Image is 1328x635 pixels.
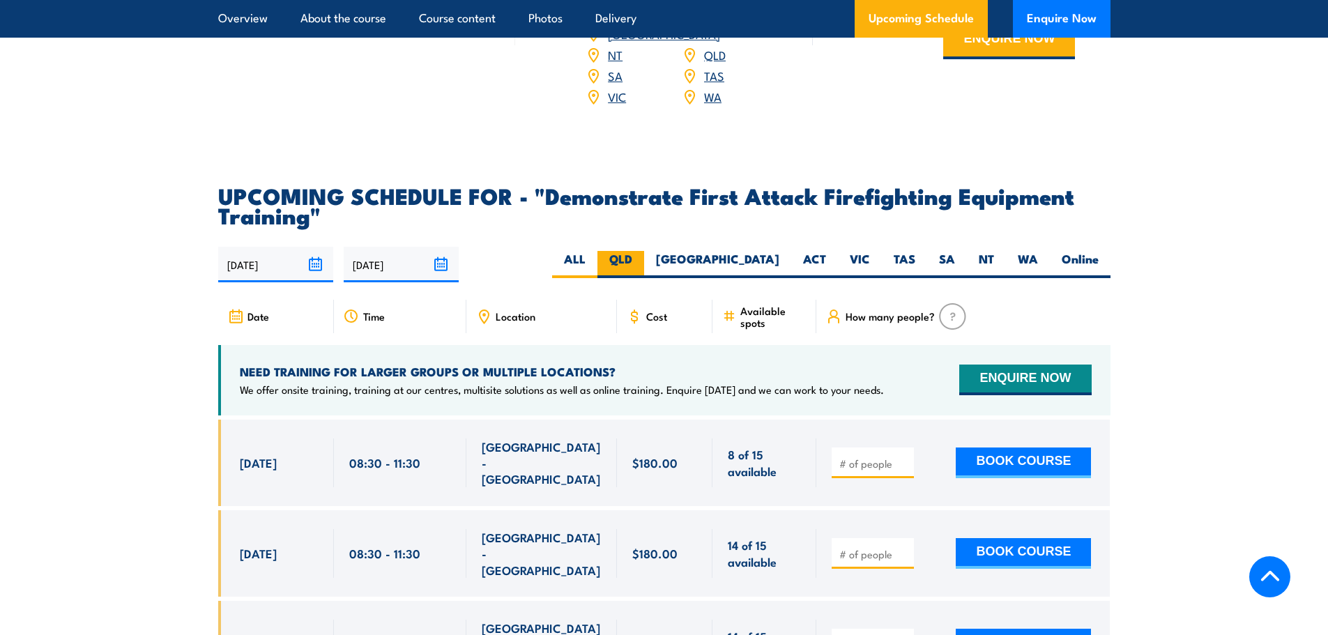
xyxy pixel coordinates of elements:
[846,310,935,322] span: How many people?
[552,251,597,278] label: ALL
[646,310,667,322] span: Cost
[704,88,722,105] a: WA
[943,22,1075,59] button: ENQUIRE NOW
[740,305,807,328] span: Available spots
[608,46,623,63] a: NT
[247,310,269,322] span: Date
[240,364,884,379] h4: NEED TRAINING FOR LARGER GROUPS OR MULTIPLE LOCATIONS?
[496,310,535,322] span: Location
[608,25,720,42] a: [GEOGRAPHIC_DATA]
[608,88,626,105] a: VIC
[597,251,644,278] label: QLD
[927,251,967,278] label: SA
[482,438,602,487] span: [GEOGRAPHIC_DATA] - [GEOGRAPHIC_DATA]
[240,383,884,397] p: We offer onsite training, training at our centres, multisite solutions as well as online training...
[632,545,678,561] span: $180.00
[839,547,909,561] input: # of people
[218,247,333,282] input: From date
[959,365,1091,395] button: ENQUIRE NOW
[349,454,420,470] span: 08:30 - 11:30
[967,251,1006,278] label: NT
[240,454,277,470] span: [DATE]
[482,529,602,578] span: [GEOGRAPHIC_DATA] - [GEOGRAPHIC_DATA]
[704,67,724,84] a: TAS
[956,447,1091,478] button: BOOK COURSE
[240,545,277,561] span: [DATE]
[728,446,801,479] span: 8 of 15 available
[956,538,1091,569] button: BOOK COURSE
[644,251,791,278] label: [GEOGRAPHIC_DATA]
[1050,251,1111,278] label: Online
[1006,251,1050,278] label: WA
[632,454,678,470] span: $180.00
[882,251,927,278] label: TAS
[791,251,838,278] label: ACT
[608,67,623,84] a: SA
[728,537,801,569] span: 14 of 15 available
[349,545,420,561] span: 08:30 - 11:30
[363,310,385,322] span: Time
[344,247,459,282] input: To date
[839,457,909,470] input: # of people
[218,185,1111,224] h2: UPCOMING SCHEDULE FOR - "Demonstrate First Attack Firefighting Equipment Training"
[704,46,726,63] a: QLD
[838,251,882,278] label: VIC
